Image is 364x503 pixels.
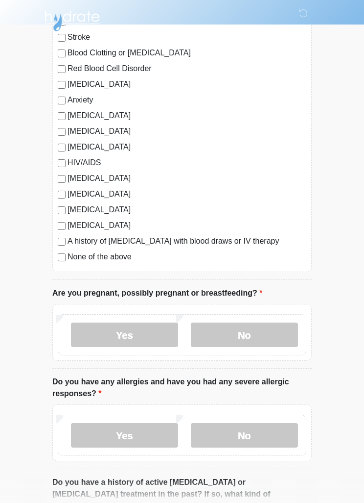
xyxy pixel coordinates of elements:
[58,81,66,89] input: [MEDICAL_DATA]
[68,173,306,184] label: [MEDICAL_DATA]
[58,175,66,183] input: [MEDICAL_DATA]
[58,159,66,167] input: HIV/AIDS
[68,94,306,106] label: Anxiety
[52,376,312,400] label: Do you have any allergies and have you had any severe allergic responses?
[68,204,306,216] label: [MEDICAL_DATA]
[58,65,66,73] input: Red Blood Cell Disorder
[68,126,306,137] label: [MEDICAL_DATA]
[58,222,66,230] input: [MEDICAL_DATA]
[68,188,306,200] label: [MEDICAL_DATA]
[68,47,306,59] label: Blood Clotting or [MEDICAL_DATA]
[68,63,306,75] label: Red Blood Cell Disorder
[68,78,306,90] label: [MEDICAL_DATA]
[58,128,66,136] input: [MEDICAL_DATA]
[58,238,66,246] input: A history of [MEDICAL_DATA] with blood draws or IV therapy
[191,323,298,347] label: No
[58,206,66,214] input: [MEDICAL_DATA]
[68,157,306,169] label: HIV/AIDS
[43,7,101,32] img: Hydrate IV Bar - Scottsdale Logo
[68,110,306,122] label: [MEDICAL_DATA]
[58,253,66,261] input: None of the above
[52,287,262,299] label: Are you pregnant, possibly pregnant or breastfeeding?
[68,235,306,247] label: A history of [MEDICAL_DATA] with blood draws or IV therapy
[58,191,66,199] input: [MEDICAL_DATA]
[58,97,66,104] input: Anxiety
[68,141,306,153] label: [MEDICAL_DATA]
[58,112,66,120] input: [MEDICAL_DATA]
[191,423,298,448] label: No
[68,220,306,231] label: [MEDICAL_DATA]
[68,251,306,263] label: None of the above
[71,423,178,448] label: Yes
[58,50,66,57] input: Blood Clotting or [MEDICAL_DATA]
[58,144,66,151] input: [MEDICAL_DATA]
[71,323,178,347] label: Yes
